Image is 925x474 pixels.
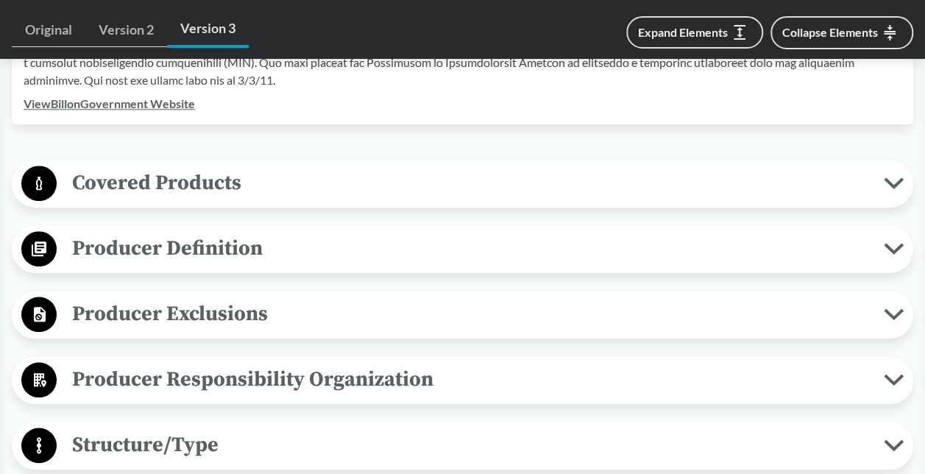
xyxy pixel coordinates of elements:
[12,13,85,47] a: Original
[17,427,908,464] button: Structure/Type
[17,296,908,333] button: Producer Exclusions
[85,13,167,47] a: Version 2
[17,230,908,268] button: Producer Definition
[626,16,763,49] button: Expand Elements
[770,16,913,49] button: Collapse Elements
[167,12,249,48] a: Version 3
[17,165,908,202] button: Covered Products
[57,232,884,265] span: Producer Definition
[57,297,884,330] span: Producer Exclusions
[57,428,884,461] span: Structure/Type
[57,363,884,396] span: Producer Responsibility Organization
[57,166,884,199] span: Covered Products
[24,96,195,110] a: ViewBillonGovernment Website
[17,361,908,399] button: Producer Responsibility Organization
